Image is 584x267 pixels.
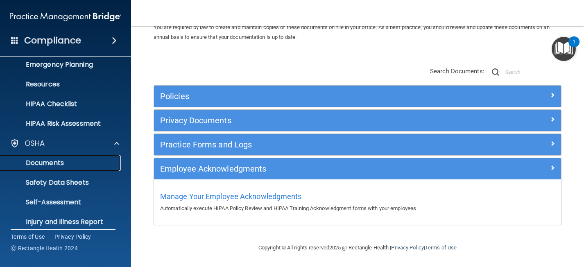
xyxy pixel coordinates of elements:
[25,138,45,148] p: OSHA
[160,140,453,149] h5: Practice Forms and Logs
[160,92,453,101] h5: Policies
[160,194,302,200] a: Manage Your Employee Acknowledgments
[5,218,117,226] p: Injury and Illness Report
[425,244,457,251] a: Terms of Use
[54,233,91,241] a: Privacy Policy
[11,233,45,241] a: Terms of Use
[5,100,117,108] p: HIPAA Checklist
[391,244,423,251] a: Privacy Policy
[160,138,555,151] a: Practice Forms and Logs
[11,244,78,252] span: Ⓒ Rectangle Health 2024
[10,138,119,148] a: OSHA
[160,162,555,175] a: Employee Acknowledgments
[160,116,453,125] h5: Privacy Documents
[505,66,561,78] input: Search
[430,68,484,75] span: Search Documents:
[552,37,576,61] button: Open Resource Center, 1 new notification
[160,164,453,173] h5: Employee Acknowledgments
[10,9,121,25] img: PMB logo
[5,61,117,69] p: Emergency Planning
[5,198,117,206] p: Self-Assessment
[160,192,302,201] span: Manage Your Employee Acknowledgments
[573,42,575,52] div: 1
[160,204,555,213] p: Automatically execute HIPAA Policy Review and HIPAA Training Acknowledgment forms with your emplo...
[5,80,117,88] p: Resources
[492,68,499,76] img: ic-search.3b580494.png
[5,179,117,187] p: Safety Data Sheets
[5,120,117,128] p: HIPAA Risk Assessment
[24,35,81,46] h4: Compliance
[5,159,117,167] p: Documents
[160,90,555,103] a: Policies
[208,235,507,261] div: Copyright © All rights reserved 2025 @ Rectangle Health | |
[160,114,555,127] a: Privacy Documents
